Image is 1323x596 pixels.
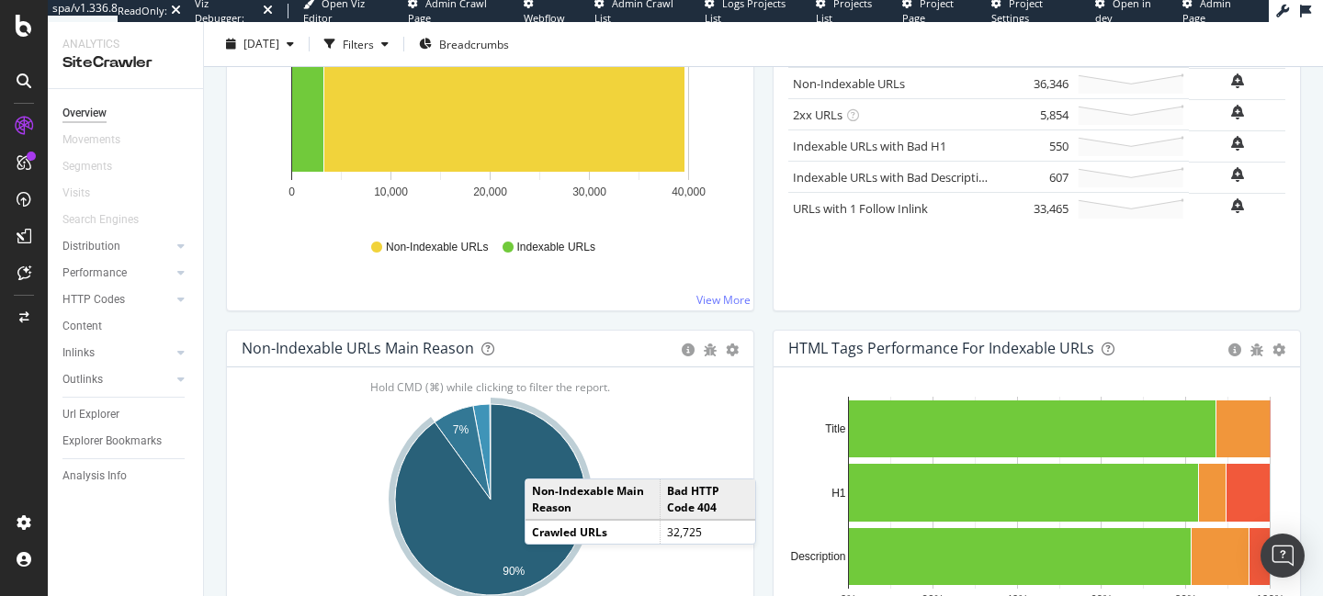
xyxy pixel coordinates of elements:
div: Explorer Bookmarks [62,432,162,451]
span: 2025 Aug. 21st [243,36,279,51]
div: HTML Tags Performance for Indexable URLs [788,339,1094,357]
td: 550 [1000,130,1073,162]
text: Description [790,550,845,563]
div: Movements [62,130,120,150]
div: ReadOnly: [118,4,167,18]
a: Segments [62,157,130,176]
div: Search Engines [62,210,139,230]
td: 33,465 [1000,193,1073,224]
div: Open Intercom Messenger [1261,534,1305,578]
svg: A chart. [242,9,739,222]
td: Non-Indexable Main Reason [526,479,661,519]
td: 32,725 [661,520,755,544]
div: Performance [62,264,127,283]
div: Segments [62,157,112,176]
div: Analytics [62,37,188,52]
a: Visits [62,184,108,203]
a: Indexable URLs with Bad H1 [793,138,946,154]
a: Inlinks [62,343,172,363]
div: bug [1250,343,1263,356]
a: HTTP Codes [62,290,172,309]
div: gear [726,343,739,356]
a: Overview [62,104,190,123]
div: bell-plus [1231,167,1244,182]
span: Webflow [524,11,565,25]
button: Breadcrumbs [412,29,516,59]
div: bell-plus [1231,198,1244,213]
a: Performance [62,264,172,283]
a: URLs with 1 Follow Inlink [793,200,928,217]
text: 30,000 [572,186,606,198]
button: Filters [317,29,396,59]
div: Content [62,317,102,336]
a: Distribution [62,237,172,256]
a: Explorer Bookmarks [62,432,190,451]
td: Crawled URLs [526,520,661,544]
div: HTTP Codes [62,290,125,309]
a: Movements [62,130,139,150]
td: 607 [1000,162,1073,193]
div: Url Explorer [62,405,119,424]
text: Title [825,422,846,435]
a: 2xx URLs [793,107,842,123]
div: bell-plus [1231,136,1244,151]
div: bell-plus [1231,73,1244,88]
td: Bad HTTP Code 404 [661,479,755,519]
a: Content [62,317,190,336]
text: 90% [503,565,525,578]
div: Inlinks [62,343,95,363]
text: 40,000 [672,186,706,198]
a: Outlinks [62,370,172,389]
div: Filters [343,36,374,51]
td: 36,346 [1000,68,1073,99]
text: 0 [288,186,295,198]
a: Url Explorer [62,405,190,424]
a: View More [696,292,751,308]
a: Indexable URLs with Bad Description [793,169,993,186]
div: Non-Indexable URLs Main Reason [242,339,474,357]
span: Non-Indexable URLs [386,240,488,255]
div: Visits [62,184,90,203]
text: H1 [831,487,846,500]
div: gear [1272,343,1285,356]
div: bug [704,343,717,356]
a: Search Engines [62,210,157,230]
div: Outlinks [62,370,103,389]
span: Breadcrumbs [439,36,509,51]
div: circle-info [682,343,695,356]
span: Indexable URLs [517,240,595,255]
div: Distribution [62,237,120,256]
a: Non-Indexable URLs [793,75,905,92]
td: 5,854 [1000,99,1073,130]
text: 10,000 [374,186,408,198]
a: Analysis Info [62,467,190,486]
div: SiteCrawler [62,52,188,73]
div: circle-info [1228,343,1241,356]
div: bell-plus [1231,105,1244,119]
text: 20,000 [473,186,507,198]
text: 7% [453,423,469,436]
div: Analysis Info [62,467,127,486]
button: [DATE] [219,29,301,59]
div: Overview [62,104,107,123]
